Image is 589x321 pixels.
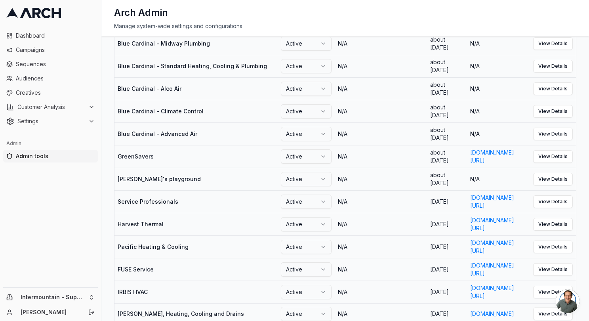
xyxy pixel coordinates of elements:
h1: Arch Admin [114,6,168,19]
td: N/A [335,213,427,235]
a: [DOMAIN_NAME] [470,310,514,317]
a: View Details [533,105,573,118]
td: GreenSavers [114,145,278,168]
a: Open chat [556,289,579,313]
button: Customer Analysis [3,101,98,113]
td: Pacific Heating & Cooling [114,235,278,258]
a: View Details [533,82,573,95]
a: View Details [533,195,573,208]
a: Sequences [3,58,98,71]
a: Dashboard [3,29,98,42]
a: View Details [533,308,573,320]
td: N/A [335,100,427,122]
a: Creatives [3,86,98,99]
a: View Details [533,37,573,50]
span: Creatives [16,89,95,97]
a: View Details [533,173,573,185]
td: about [DATE] [427,122,467,145]
td: IRBIS HVAC [114,281,278,303]
td: Service Professionals [114,190,278,213]
span: Audiences [16,75,95,82]
span: Campaigns [16,46,95,54]
a: View Details [533,128,573,140]
td: Harvest Thermal [114,213,278,235]
td: Blue Cardinal - Advanced Air [114,122,278,145]
td: N/A [467,122,530,145]
span: Intermountain - Superior Water & Air [21,294,85,301]
span: Customer Analysis [17,103,85,111]
td: N/A [335,32,427,55]
td: N/A [467,77,530,100]
a: View Details [533,286,573,298]
td: about [DATE] [427,55,467,77]
button: Intermountain - Superior Water & Air [3,291,98,304]
button: Settings [3,115,98,128]
a: Campaigns [3,44,98,56]
td: about [DATE] [427,77,467,100]
a: Audiences [3,72,98,85]
td: [DATE] [427,258,467,281]
td: Blue Cardinal - Midway Plumbing [114,32,278,55]
td: about [DATE] [427,32,467,55]
button: Log out [86,307,97,318]
a: [DOMAIN_NAME][URL] [470,262,514,277]
td: N/A [335,55,427,77]
div: Manage system-wide settings and configurations [114,22,576,30]
td: [PERSON_NAME]'s playground [114,168,278,190]
td: [DATE] [427,213,467,235]
a: [DOMAIN_NAME][URL] [470,149,514,164]
td: N/A [335,258,427,281]
td: [DATE] [427,235,467,258]
td: N/A [467,100,530,122]
td: [DATE] [427,281,467,303]
td: N/A [467,55,530,77]
span: Dashboard [16,32,95,40]
td: N/A [467,168,530,190]
td: N/A [335,168,427,190]
a: View Details [533,60,573,73]
span: Admin tools [16,152,95,160]
td: [DATE] [427,190,467,213]
td: N/A [335,77,427,100]
td: N/A [335,235,427,258]
td: N/A [335,281,427,303]
a: View Details [533,218,573,231]
td: Blue Cardinal - Standard Heating, Cooling & Plumbing [114,55,278,77]
a: [DOMAIN_NAME][URL] [470,285,514,299]
span: Sequences [16,60,95,68]
a: View Details [533,241,573,253]
a: View Details [533,263,573,276]
div: Admin [3,137,98,150]
td: N/A [335,145,427,168]
td: N/A [335,122,427,145]
td: Blue Cardinal - Climate Control [114,100,278,122]
a: [DOMAIN_NAME][URL] [470,217,514,231]
td: about [DATE] [427,168,467,190]
span: Settings [17,117,85,125]
a: [PERSON_NAME] [21,308,80,316]
td: FUSE Service [114,258,278,281]
td: Blue Cardinal - Alco Air [114,77,278,100]
a: [DOMAIN_NAME][URL] [470,239,514,254]
td: about [DATE] [427,145,467,168]
a: [DOMAIN_NAME][URL] [470,194,514,209]
a: Admin tools [3,150,98,162]
a: View Details [533,150,573,163]
td: about [DATE] [427,100,467,122]
td: N/A [467,32,530,55]
td: N/A [335,190,427,213]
